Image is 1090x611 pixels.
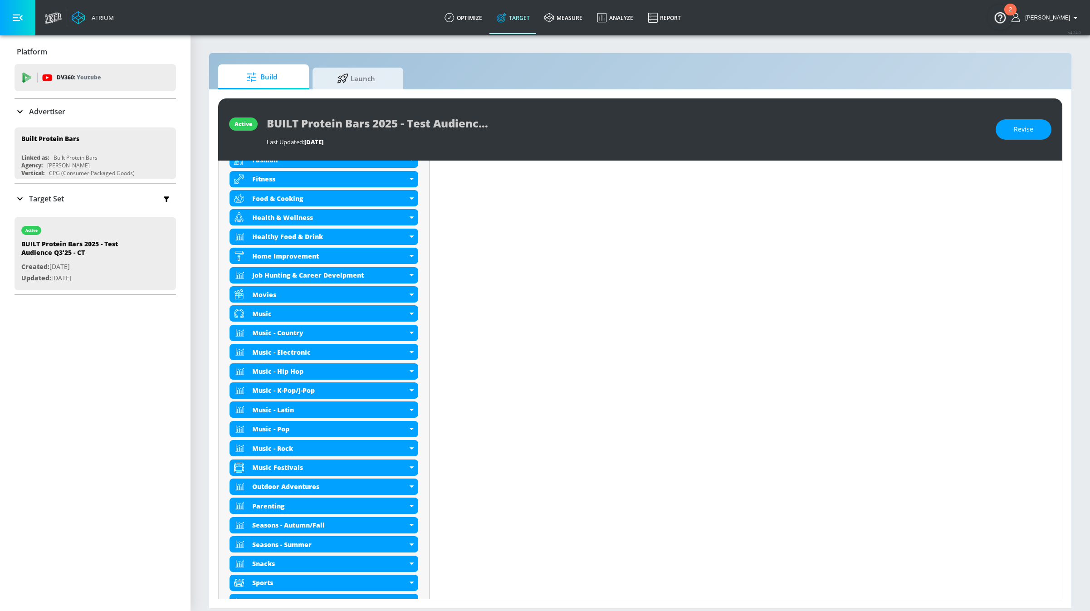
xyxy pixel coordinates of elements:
div: Music - K-Pop/J-Pop [230,382,418,399]
button: Open Resource Center, 2 new notifications [987,5,1013,30]
div: Fitness [252,175,407,183]
div: Target Set [15,184,176,214]
div: Music Festivals [230,459,418,476]
span: Updated: [21,274,51,282]
div: Agency: [21,161,43,169]
span: [DATE] [304,138,323,146]
div: Music Festivals [252,463,407,472]
button: [PERSON_NAME] [1012,12,1081,23]
div: Home Improvement [230,248,418,264]
div: Seasons - Autumn/Fall [230,517,418,533]
span: Build [227,66,296,88]
div: Sports - Baseball [252,598,407,606]
div: Healthy Food & Drink [252,232,407,241]
div: Music - K-Pop/J-Pop [252,386,407,395]
div: CPG (Consumer Packaged Goods) [49,169,135,177]
div: active [235,120,252,128]
p: DV360: [57,73,101,83]
div: Music - Country [230,325,418,341]
div: Seasons - Summer [230,536,418,552]
span: Revise [1014,124,1033,135]
div: Built Protein Bars [21,134,79,143]
div: Platform [15,39,176,64]
span: login as: shannon.belforti@zefr.com [1022,15,1070,21]
div: Food & Cooking [252,194,407,203]
div: BUILT Protein Bars 2025 - Test Audience Q3'25 - CT [21,240,148,261]
div: [PERSON_NAME] [47,161,90,169]
a: Analyze [590,1,640,34]
div: Music - Latin [230,401,418,418]
div: Snacks [230,556,418,572]
p: Platform [17,47,47,57]
div: Food & Cooking [230,190,418,206]
div: Movies [230,286,418,303]
a: optimize [437,1,489,34]
a: Target [489,1,537,34]
p: [DATE] [21,261,148,273]
a: Atrium [72,11,114,24]
span: Created: [21,262,49,271]
div: Music - Rock [252,444,407,453]
div: Music [252,309,407,318]
div: Sports [230,575,418,591]
div: Health & Wellness [252,213,407,222]
div: Built Protein BarsLinked as:Built Protein BarsAgency:[PERSON_NAME]Vertical:CPG (Consumer Packaged... [15,127,176,179]
p: Advertiser [29,107,65,117]
div: 2 [1009,10,1012,21]
div: activeBUILT Protein Bars 2025 - Test Audience Q3'25 - CTCreated:[DATE]Updated:[DATE] [15,217,176,290]
a: Report [640,1,688,34]
div: Parenting [230,498,418,514]
span: Launch [322,68,391,89]
div: Music - Hip Hop [230,363,418,380]
div: Sports [252,578,407,587]
div: active [25,228,38,233]
div: Music - Hip Hop [252,367,407,376]
div: Atrium [88,14,114,22]
div: Advertiser [15,99,176,124]
div: Built Protein Bars [54,154,98,161]
div: DV360: Youtube [15,64,176,91]
div: Last Updated: [267,138,987,146]
div: Music - Electronic [252,348,407,357]
a: measure [537,1,590,34]
div: Outdoor Adventures [230,479,418,495]
p: Youtube [77,73,101,82]
div: Music - Pop [230,421,418,437]
div: Fitness [230,171,418,187]
div: Outdoor Adventures [252,482,407,491]
div: Music [230,305,418,322]
div: Music - Country [252,328,407,337]
div: Parenting [252,502,407,510]
div: Seasons - Autumn/Fall [252,521,407,529]
span: v 4.24.0 [1068,30,1081,35]
div: Vertical: [21,169,44,177]
div: Movies [252,290,407,299]
div: Job Hunting & Career Develpment [230,267,418,284]
button: Revise [996,119,1051,140]
div: Home Improvement [252,252,407,260]
div: Music - Rock [230,440,418,456]
div: Seasons - Summer [252,540,407,549]
div: Linked as: [21,154,49,161]
div: Music - Pop [252,425,407,433]
div: Music - Electronic [230,344,418,360]
div: Job Hunting & Career Develpment [252,271,407,279]
div: Snacks [252,559,407,568]
div: Health & Wellness [230,209,418,225]
div: Music - Latin [252,406,407,414]
div: Sports - Baseball [230,594,418,610]
div: Healthy Food & Drink [230,229,418,245]
p: Target Set [29,194,64,204]
p: [DATE] [21,273,148,284]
